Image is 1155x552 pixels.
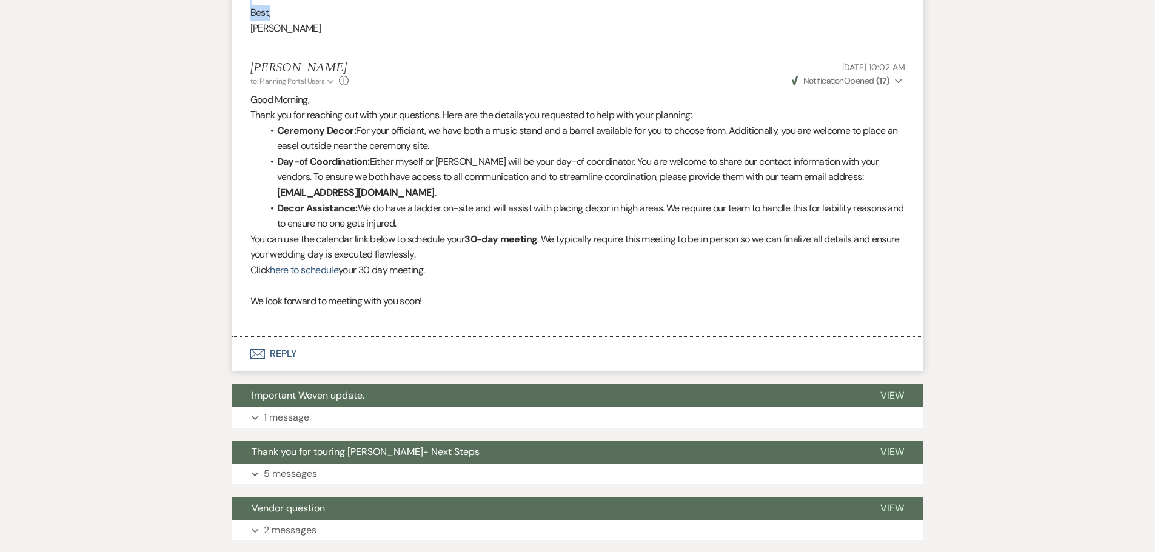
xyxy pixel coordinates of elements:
a: here to schedule [270,264,338,276]
strong: Day-of Coordination: [277,155,370,168]
button: View [861,384,923,407]
button: 2 messages [232,520,923,540]
span: Vendor question [252,502,325,514]
p: You can use the calendar link below to schedule your . We typically require this meeting to be in... [250,231,905,262]
span: View [880,445,904,458]
li: We do have a ladder on-site and will assist with placing decor in high areas. We require our team... [263,201,905,231]
button: NotificationOpened (17) [790,75,905,87]
button: 5 messages [232,464,923,484]
strong: 30-day meeting [464,233,537,245]
p: Thank you for reaching out with your questions. Here are the details you requested to help with y... [250,107,905,123]
p: 5 messages [264,466,317,482]
strong: [EMAIL_ADDRESS][DOMAIN_NAME] [277,186,435,199]
span: Thank you for touring [PERSON_NAME]- Next Steps [252,445,480,458]
button: Vendor question [232,497,861,520]
h5: [PERSON_NAME] [250,61,349,76]
button: Important Weven update. [232,384,861,407]
p: We look forward to meeting with you soon! [250,293,905,309]
span: [DATE] 10:02 AM [842,62,905,73]
span: Notification [803,75,844,86]
strong: ( 17 ) [876,75,890,86]
button: Thank you for touring [PERSON_NAME]- Next Steps [232,441,861,464]
p: Click your 30 day meeting. [250,262,905,278]
button: 1 message [232,407,923,428]
p: Good Morning, [250,92,905,108]
button: View [861,441,923,464]
p: Best, [250,5,905,21]
span: View [880,389,904,402]
button: View [861,497,923,520]
span: Opened [792,75,890,86]
span: View [880,502,904,514]
p: 1 message [264,410,309,425]
strong: Decor Assistance: [277,202,358,214]
span: to: Planning Portal Users [250,76,325,86]
p: [PERSON_NAME] [250,21,905,36]
span: Important Weven update. [252,389,364,402]
strong: Ceremony Decor: [277,124,356,137]
p: 2 messages [264,522,316,538]
li: For your officiant, we have both a music stand and a barrel available for you to choose from. Add... [263,123,905,154]
button: to: Planning Portal Users [250,76,336,87]
button: Reply [232,337,923,371]
li: Either myself or [PERSON_NAME] will be your day-of coordinator. You are welcome to share our cont... [263,154,905,201]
